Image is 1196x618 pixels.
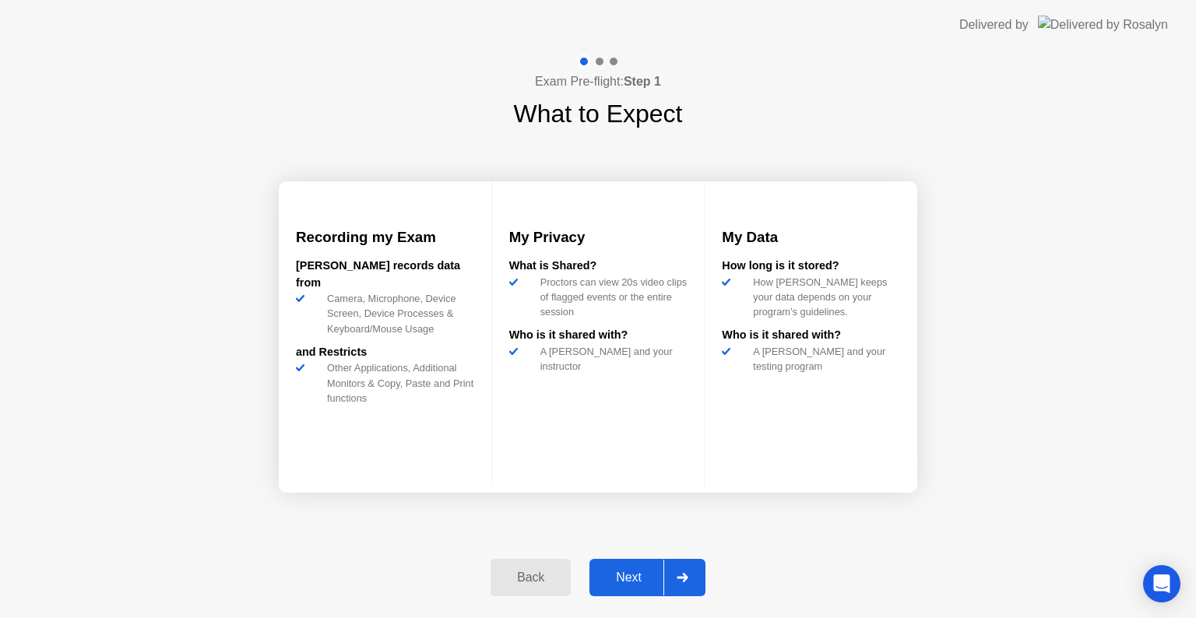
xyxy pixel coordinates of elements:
[296,226,474,248] h3: Recording my Exam
[534,275,688,320] div: Proctors can view 20s video clips of flagged events or the entire session
[747,275,900,320] div: How [PERSON_NAME] keeps your data depends on your program’s guidelines.
[495,571,566,585] div: Back
[959,16,1029,34] div: Delivered by
[624,75,661,88] b: Step 1
[722,226,900,248] h3: My Data
[296,258,474,291] div: [PERSON_NAME] records data from
[514,95,683,132] h1: What to Expect
[509,226,688,248] h3: My Privacy
[535,72,661,91] h4: Exam Pre-flight:
[491,559,571,596] button: Back
[722,327,900,344] div: Who is it shared with?
[321,360,474,406] div: Other Applications, Additional Monitors & Copy, Paste and Print functions
[534,344,688,374] div: A [PERSON_NAME] and your instructor
[321,291,474,336] div: Camera, Microphone, Device Screen, Device Processes & Keyboard/Mouse Usage
[589,559,705,596] button: Next
[747,344,900,374] div: A [PERSON_NAME] and your testing program
[594,571,663,585] div: Next
[1143,565,1180,602] div: Open Intercom Messenger
[509,258,688,275] div: What is Shared?
[296,344,474,361] div: and Restricts
[509,327,688,344] div: Who is it shared with?
[1038,16,1168,33] img: Delivered by Rosalyn
[722,258,900,275] div: How long is it stored?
